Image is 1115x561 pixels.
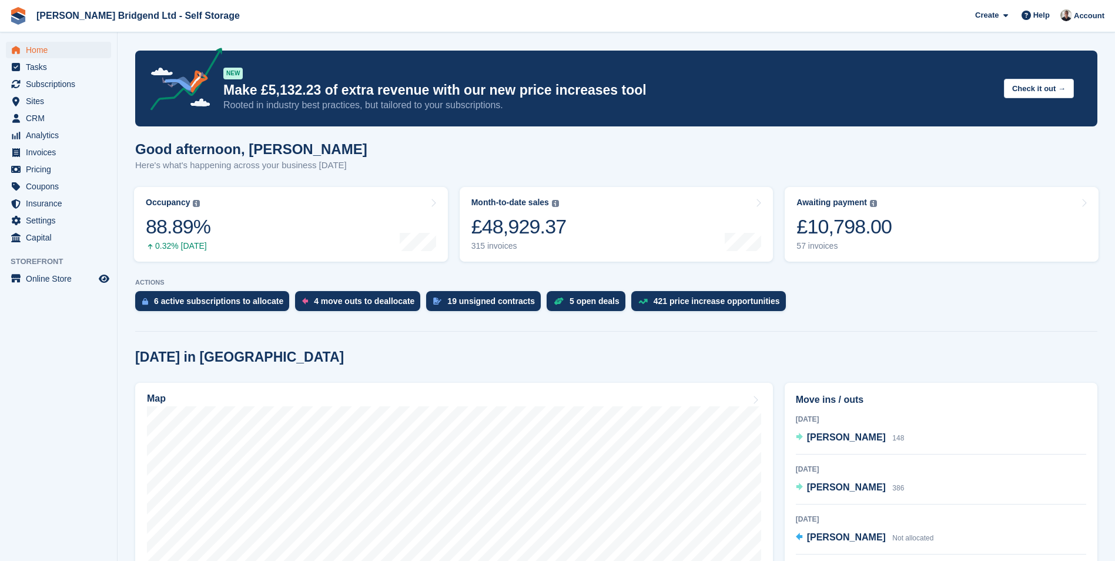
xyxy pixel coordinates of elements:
a: menu [6,59,111,75]
span: Tasks [26,59,96,75]
span: Subscriptions [26,76,96,92]
a: 19 unsigned contracts [426,291,547,317]
img: price-adjustments-announcement-icon-8257ccfd72463d97f412b2fc003d46551f7dbcb40ab6d574587a9cd5c0d94... [140,48,223,115]
span: Pricing [26,161,96,178]
span: Sites [26,93,96,109]
span: Home [26,42,96,58]
div: [DATE] [796,514,1086,525]
a: menu [6,127,111,143]
div: 4 move outs to deallocate [314,296,414,306]
div: NEW [223,68,243,79]
a: [PERSON_NAME] Bridgend Ltd - Self Storage [32,6,245,25]
img: deal-1b604bf984904fb50ccaf53a9ad4b4a5d6e5aea283cecdc64d6e3604feb123c2.svg [554,297,564,305]
img: active_subscription_to_allocate_icon-d502201f5373d7db506a760aba3b589e785aa758c864c3986d89f69b8ff3... [142,298,148,305]
a: menu [6,212,111,229]
button: Check it out → [1004,79,1074,98]
a: Occupancy 88.89% 0.32% [DATE] [134,187,448,262]
img: price_increase_opportunities-93ffe204e8149a01c8c9dc8f82e8f89637d9d84a8eef4429ea346261dce0b2c0.svg [638,299,648,304]
a: menu [6,144,111,161]
a: menu [6,271,111,287]
div: 88.89% [146,215,210,239]
div: Month-to-date sales [471,198,549,208]
a: Awaiting payment £10,798.00 57 invoices [785,187,1099,262]
p: Make £5,132.23 of extra revenue with our new price increases tool [223,82,995,99]
h1: Good afternoon, [PERSON_NAME] [135,141,367,157]
span: 386 [892,484,904,492]
span: CRM [26,110,96,126]
a: menu [6,161,111,178]
a: menu [6,229,111,246]
span: [PERSON_NAME] [807,432,886,442]
span: Coupons [26,178,96,195]
a: menu [6,110,111,126]
img: icon-info-grey-7440780725fd019a000dd9b08b2336e03edf1995a4989e88bcd33f0948082b44.svg [193,200,200,207]
span: Account [1074,10,1104,22]
span: Not allocated [892,534,933,542]
a: [PERSON_NAME] 148 [796,430,905,446]
h2: Map [147,393,166,404]
div: 0.32% [DATE] [146,241,210,251]
a: menu [6,178,111,195]
a: [PERSON_NAME] 386 [796,480,905,496]
a: 4 move outs to deallocate [295,291,426,317]
h2: [DATE] in [GEOGRAPHIC_DATA] [135,349,344,365]
div: [DATE] [796,414,1086,425]
a: menu [6,42,111,58]
p: Rooted in industry best practices, but tailored to your subscriptions. [223,99,995,112]
span: [PERSON_NAME] [807,482,886,492]
span: Create [975,9,999,21]
span: Storefront [11,256,117,268]
span: Insurance [26,195,96,212]
img: contract_signature_icon-13c848040528278c33f63329250d36e43548de30e8caae1d1a13099fd9432cc5.svg [433,298,441,305]
span: Invoices [26,144,96,161]
a: 6 active subscriptions to allocate [135,291,295,317]
div: Awaiting payment [796,198,867,208]
span: Help [1033,9,1050,21]
span: Settings [26,212,96,229]
a: Preview store [97,272,111,286]
p: Here's what's happening across your business [DATE] [135,159,367,172]
div: Occupancy [146,198,190,208]
img: icon-info-grey-7440780725fd019a000dd9b08b2336e03edf1995a4989e88bcd33f0948082b44.svg [552,200,559,207]
a: 5 open deals [547,291,631,317]
a: menu [6,195,111,212]
h2: Move ins / outs [796,393,1086,407]
a: menu [6,93,111,109]
div: 421 price increase opportunities [654,296,780,306]
a: menu [6,76,111,92]
span: Analytics [26,127,96,143]
div: 315 invoices [471,241,567,251]
div: 6 active subscriptions to allocate [154,296,283,306]
img: stora-icon-8386f47178a22dfd0bd8f6a31ec36ba5ce8667c1dd55bd0f319d3a0aa187defe.svg [9,7,27,25]
img: move_outs_to_deallocate_icon-f764333ba52eb49d3ac5e1228854f67142a1ed5810a6f6cc68b1a99e826820c5.svg [302,298,308,305]
a: 421 price increase opportunities [631,291,792,317]
a: Month-to-date sales £48,929.37 315 invoices [460,187,774,262]
span: Capital [26,229,96,246]
p: ACTIONS [135,279,1097,286]
img: icon-info-grey-7440780725fd019a000dd9b08b2336e03edf1995a4989e88bcd33f0948082b44.svg [870,200,877,207]
div: £10,798.00 [796,215,892,239]
div: 5 open deals [570,296,620,306]
span: Online Store [26,271,96,287]
div: 19 unsigned contracts [447,296,535,306]
span: 148 [892,434,904,442]
div: 57 invoices [796,241,892,251]
span: [PERSON_NAME] [807,532,886,542]
a: [PERSON_NAME] Not allocated [796,530,934,546]
img: Rhys Jones [1060,9,1072,21]
div: £48,929.37 [471,215,567,239]
div: [DATE] [796,464,1086,475]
